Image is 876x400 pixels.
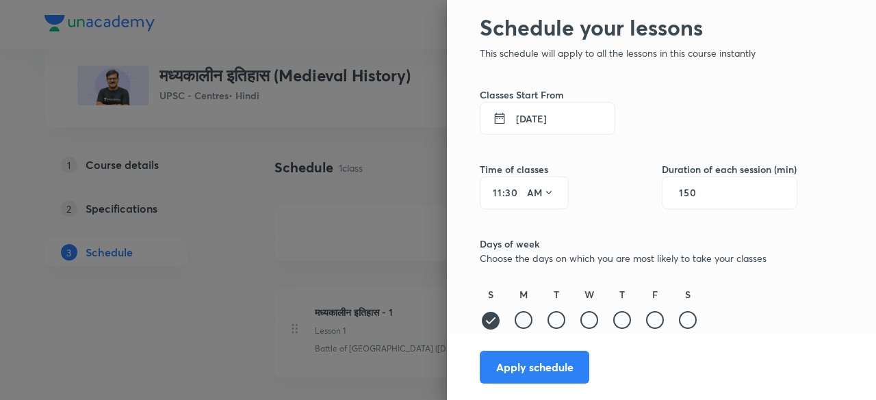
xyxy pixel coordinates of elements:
h6: S [685,287,691,302]
button: [DATE] [480,102,615,135]
h6: M [519,287,528,302]
p: This schedule will apply to all the lessons in this course instantly [480,46,797,60]
h6: T [554,287,559,302]
h6: F [652,287,658,302]
button: AM [521,182,560,204]
h6: W [584,287,594,302]
h2: Schedule your lessons [480,14,797,40]
button: Apply schedule [480,351,589,384]
h6: S [488,287,493,302]
h6: T [619,287,625,302]
h6: Days of week [480,237,797,251]
h6: Time of classes [480,162,569,176]
h6: Classes Start From [480,88,797,102]
p: Choose the days on which you are most likely to take your classes [480,251,797,265]
div: : [480,176,569,209]
h6: Duration of each session (min) [662,162,797,176]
